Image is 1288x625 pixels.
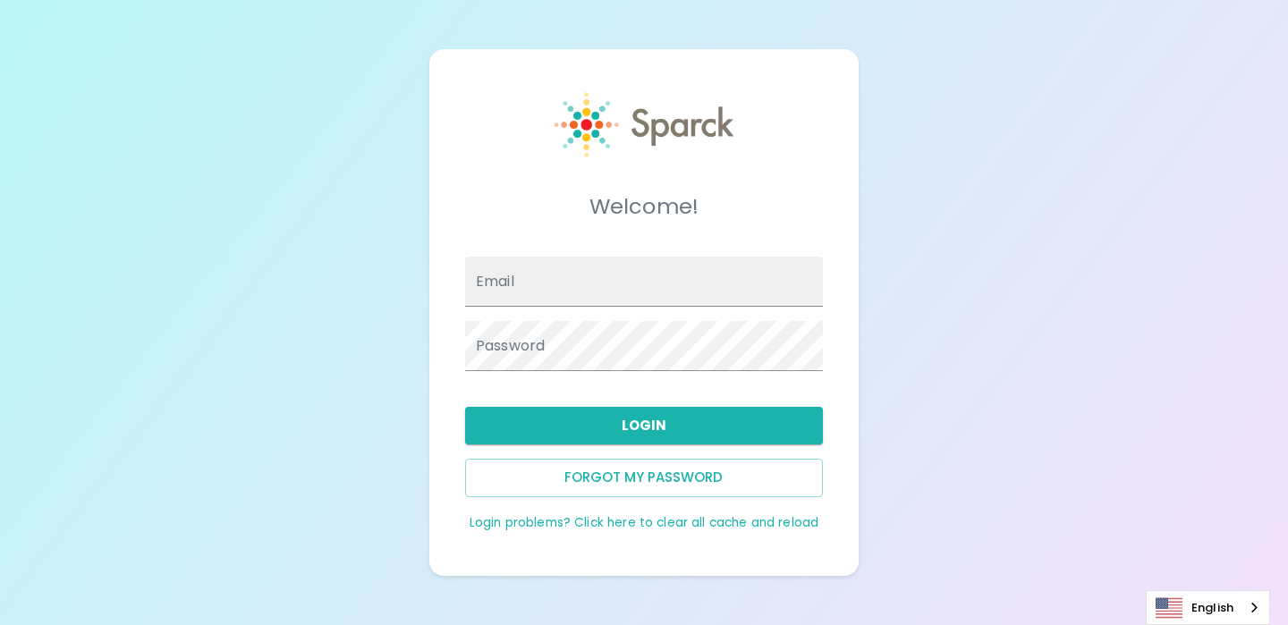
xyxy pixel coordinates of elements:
button: Login [465,407,823,444]
button: Forgot my password [465,459,823,496]
a: Login problems? Click here to clear all cache and reload [470,514,818,531]
aside: Language selected: English [1146,590,1270,625]
img: Sparck logo [555,92,733,157]
div: Language [1146,590,1270,625]
h5: Welcome! [465,192,823,221]
a: English [1147,591,1269,624]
